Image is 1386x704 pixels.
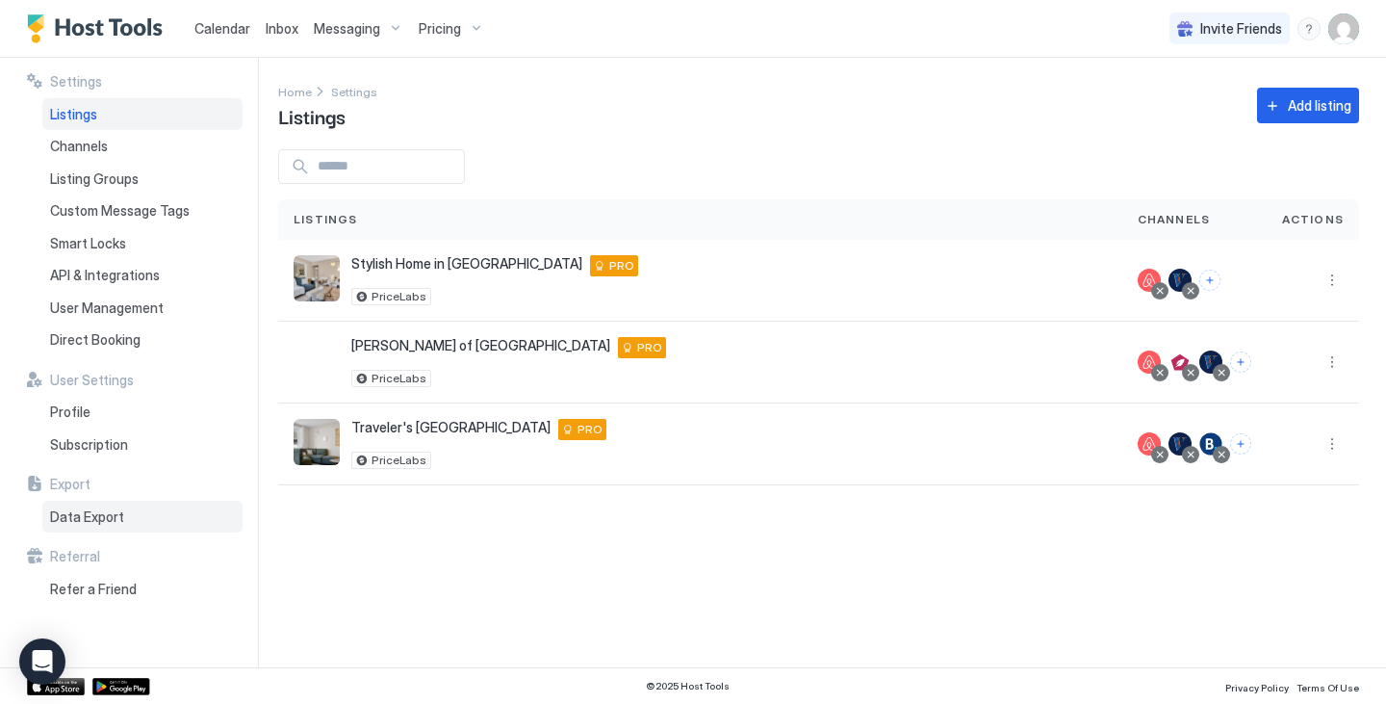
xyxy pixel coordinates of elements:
span: Pricing [419,20,461,38]
a: Direct Booking [42,324,243,356]
a: API & Integrations [42,259,243,292]
span: Listing Groups [50,170,139,188]
span: Custom Message Tags [50,202,190,220]
span: Actions [1282,211,1344,228]
button: More options [1321,269,1344,292]
span: Subscription [50,436,128,454]
div: listing image [294,255,340,301]
div: User profile [1328,13,1359,44]
a: Inbox [266,18,298,39]
span: API & Integrations [50,267,160,284]
span: PRO [637,339,662,356]
div: menu [1321,432,1344,456]
div: menu [1297,17,1321,40]
button: Connect channels [1199,270,1220,291]
button: Connect channels [1230,352,1251,373]
span: Calendar [194,20,250,37]
input: Input Field [310,150,464,183]
a: Listings [42,98,243,131]
span: Invite Friends [1200,20,1282,38]
span: Profile [50,404,90,421]
span: Smart Locks [50,235,126,252]
span: Listings [294,211,358,228]
span: Terms Of Use [1296,682,1359,693]
a: Terms Of Use [1296,676,1359,696]
span: Data Export [50,508,124,526]
div: Breadcrumb [331,81,377,101]
span: Channels [50,138,108,155]
span: Privacy Policy [1225,682,1289,693]
a: Smart Locks [42,227,243,260]
span: Listings [50,106,97,123]
div: Add listing [1288,95,1351,116]
div: Breadcrumb [278,81,312,101]
span: User Settings [50,372,134,389]
a: Listing Groups [42,163,243,196]
span: Stylish Home in [GEOGRAPHIC_DATA] [351,255,582,273]
a: Calendar [194,18,250,39]
a: Settings [331,81,377,101]
span: Export [50,476,90,493]
span: Listings [278,101,346,130]
a: Subscription [42,429,243,461]
a: Host Tools Logo [27,14,171,43]
a: App Store [27,678,85,695]
span: PRO [609,257,634,274]
span: © 2025 Host Tools [646,680,730,692]
a: Refer a Friend [42,573,243,606]
a: Home [278,81,312,101]
span: [PERSON_NAME] of [GEOGRAPHIC_DATA] [351,337,610,354]
a: Profile [42,396,243,429]
a: Privacy Policy [1225,676,1289,696]
span: Settings [50,73,102,91]
span: PRO [577,421,603,438]
span: Channels [1138,211,1211,228]
span: Direct Booking [50,331,141,349]
a: User Management [42,292,243,325]
div: menu [1321,269,1344,292]
span: Refer a Friend [50,581,137,598]
div: listing image [294,419,340,465]
span: Inbox [266,20,298,37]
a: Custom Message Tags [42,195,243,227]
a: Channels [42,130,243,163]
div: menu [1321,351,1344,374]
button: More options [1321,351,1344,374]
span: Settings [331,85,377,99]
span: Messaging [314,20,380,38]
div: Open Intercom Messenger [19,639,65,685]
a: Data Export [42,501,243,534]
span: Traveler's [GEOGRAPHIC_DATA] [351,419,551,436]
a: Google Play Store [92,678,150,695]
button: Add listing [1257,88,1359,123]
span: Home [278,85,312,99]
span: User Management [50,300,164,317]
button: More options [1321,432,1344,456]
div: listing image [294,337,340,383]
span: Referral [50,548,100,565]
button: Connect channels [1230,433,1251,455]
